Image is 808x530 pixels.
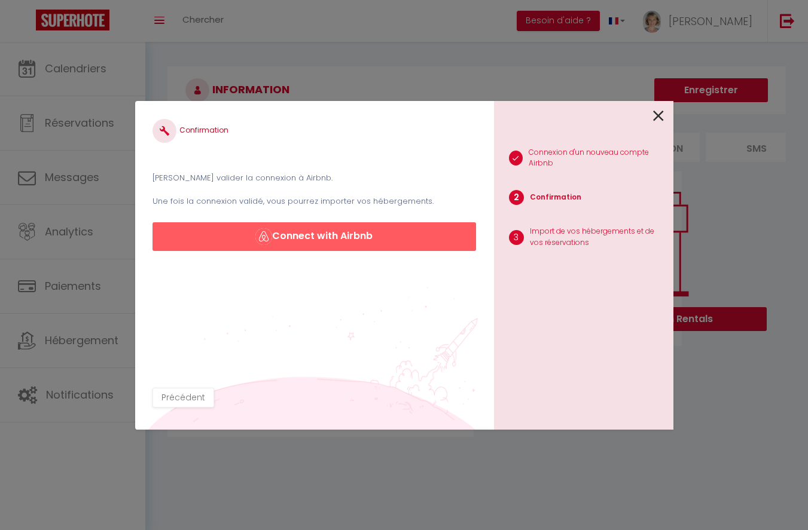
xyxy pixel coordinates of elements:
p: Connexion d'un nouveau compte Airbnb [529,147,664,170]
button: Connect with Airbnb [153,222,475,251]
iframe: Chat [757,476,799,521]
p: Confirmation [530,192,581,203]
p: Import de vos hébergements et de vos réservations [530,226,664,249]
span: 3 [509,230,524,245]
button: Précédent [153,388,214,408]
h4: Confirmation [153,119,475,143]
p: Une fois la connexion validé, vous pourrez importer vos hébergements. [153,195,475,207]
button: Ouvrir le widget de chat LiveChat [10,5,45,41]
span: 2 [509,190,524,205]
p: [PERSON_NAME] valider la connexion à Airbnb. [153,172,475,184]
